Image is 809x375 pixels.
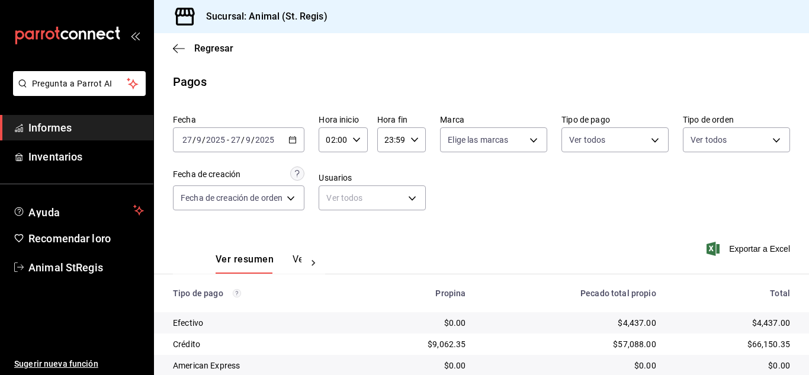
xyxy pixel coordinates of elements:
[173,43,233,54] button: Regresar
[230,135,241,145] input: --
[28,150,82,163] font: Inventarios
[709,242,790,256] button: Exportar a Excel
[770,289,790,298] font: Total
[173,115,196,124] font: Fecha
[216,254,274,265] font: Ver resumen
[8,86,146,98] a: Pregunta a Parrot AI
[130,31,140,40] button: abrir_cajón_menú
[747,339,791,349] font: $66,150.35
[683,115,734,124] font: Tipo de orden
[245,135,251,145] input: --
[173,318,203,328] font: Efectivo
[173,339,200,349] font: Crédito
[32,79,113,88] font: Pregunta a Parrot AI
[435,289,466,298] font: Propina
[561,115,610,124] font: Tipo de pago
[729,244,790,254] font: Exportar a Excel
[241,135,245,145] font: /
[634,361,656,370] font: $0.00
[206,135,226,145] input: ----
[13,71,146,96] button: Pregunta a Parrot AI
[444,361,466,370] font: $0.00
[326,193,362,203] font: Ver todos
[173,169,240,179] font: Fecha de creación
[216,253,301,274] div: pestañas de navegación
[233,289,241,297] svg: Los pagos realizados con Pay y otras terminales son montos brutos.
[173,289,223,298] font: Tipo de pago
[28,206,60,219] font: Ayuda
[14,359,98,368] font: Sugerir nueva función
[428,339,466,349] font: $9,062.35
[173,361,240,370] font: American Express
[440,115,464,124] font: Marca
[569,135,605,145] font: Ver todos
[752,318,790,328] font: $4,437.00
[181,193,282,203] font: Fecha de creación de orden
[182,135,192,145] input: --
[319,115,358,124] font: Hora inicio
[255,135,275,145] input: ----
[448,135,508,145] font: Elige las marcas
[251,135,255,145] font: /
[28,121,72,134] font: Informes
[194,43,233,54] font: Regresar
[293,254,337,265] font: Ver pagos
[227,135,229,145] font: -
[444,318,466,328] font: $0.00
[319,173,352,182] font: Usuarios
[691,135,727,145] font: Ver todos
[613,339,656,349] font: $57,088.00
[28,261,103,274] font: Animal StRegis
[377,115,407,124] font: Hora fin
[768,361,790,370] font: $0.00
[618,318,656,328] font: $4,437.00
[173,75,207,89] font: Pagos
[202,135,206,145] font: /
[580,289,656,298] font: Pecado total propio
[206,11,328,22] font: Sucursal: Animal (St. Regis)
[28,232,111,245] font: Recomendar loro
[196,135,202,145] input: --
[192,135,196,145] font: /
